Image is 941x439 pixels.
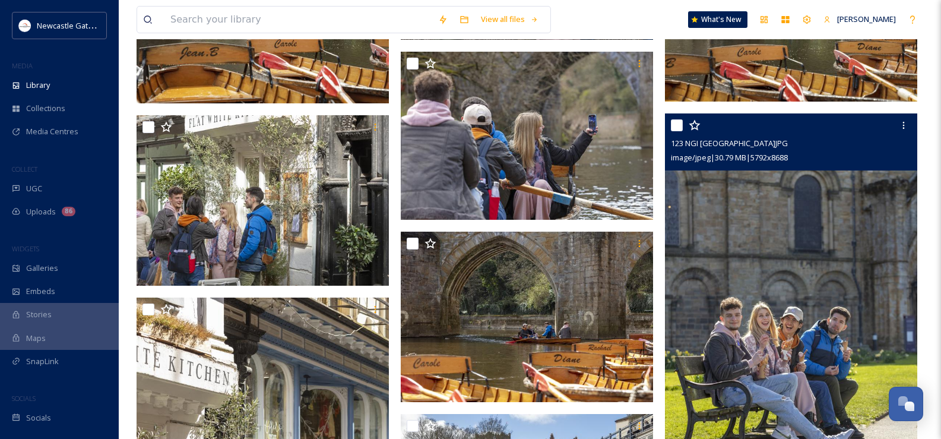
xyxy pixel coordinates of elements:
img: Boating River Wear (2).JPG [401,52,653,220]
button: Open Chat [889,387,923,421]
span: Library [26,80,50,91]
img: 114 NGI Gateway Durham.JPG [137,115,392,286]
span: MEDIA [12,61,33,70]
span: SOCIALS [12,394,36,403]
span: Embeds [26,286,55,297]
img: DqD9wEUd_400x400.jpg [19,20,31,31]
span: Maps [26,333,46,344]
span: [PERSON_NAME] [837,14,896,24]
span: Media Centres [26,126,78,137]
span: Stories [26,309,52,320]
a: [PERSON_NAME] [818,8,902,31]
div: 86 [62,207,75,216]
span: 123 NGI [GEOGRAPHIC_DATA]JPG [671,138,788,149]
span: image/jpeg | 30.79 MB | 5792 x 8688 [671,152,788,163]
span: Collections [26,103,65,114]
span: Uploads [26,206,56,217]
span: Socials [26,412,51,424]
span: Galleries [26,263,58,274]
span: WIDGETS [12,244,39,253]
input: Search your library [164,7,432,33]
a: What's New [688,11,747,28]
span: SnapLink [26,356,59,367]
span: COLLECT [12,165,37,173]
span: Newcastle Gateshead Initiative [37,20,146,31]
img: Boating River Wear (17).JPG [401,232,656,402]
span: UGC [26,183,42,194]
a: View all files [475,8,544,31]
